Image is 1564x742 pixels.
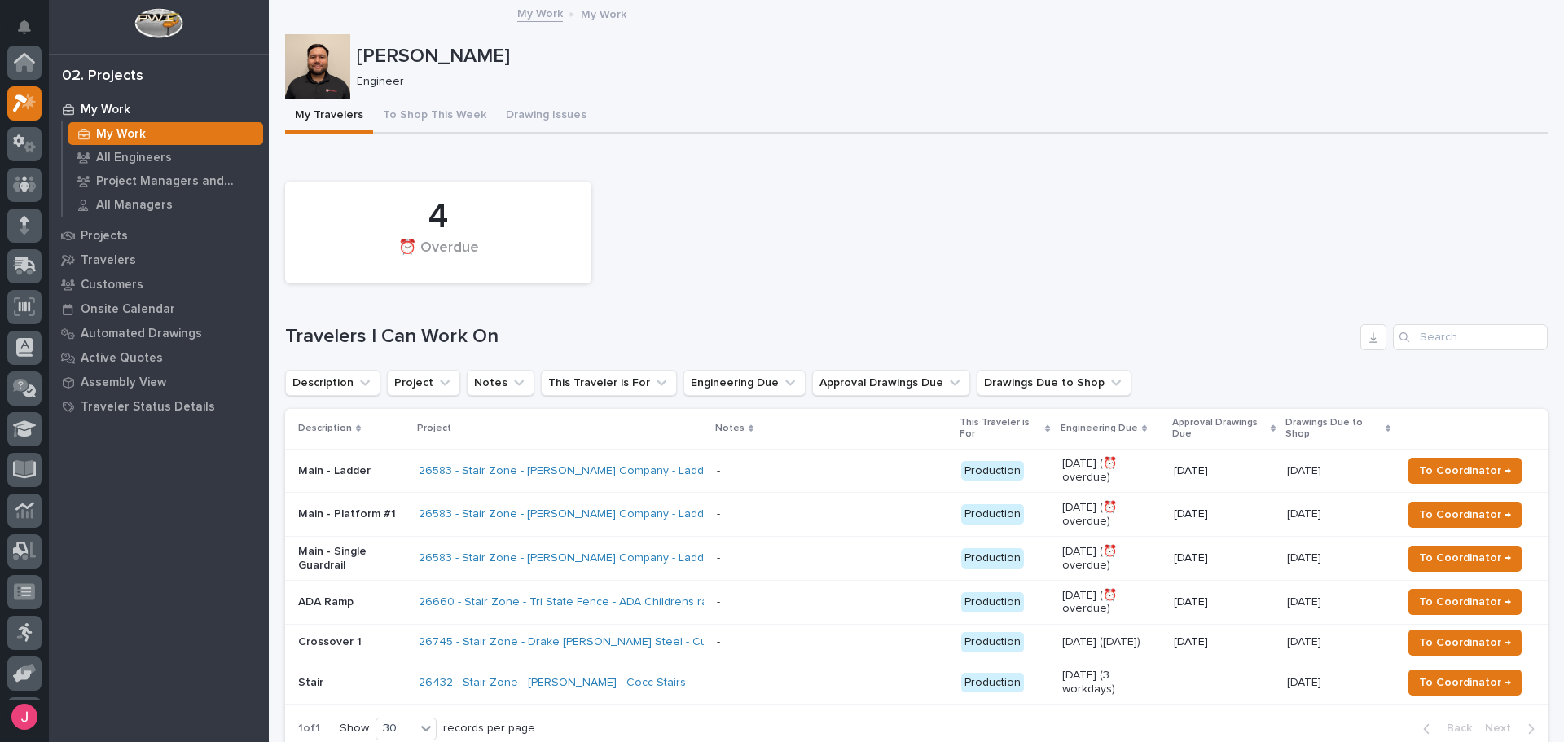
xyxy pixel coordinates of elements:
a: Traveler Status Details [49,394,269,419]
input: Search [1393,324,1548,350]
button: To Coordinator → [1408,670,1522,696]
div: Production [961,592,1024,612]
a: Customers [49,272,269,296]
p: Notes [715,419,745,437]
p: Customers [81,278,143,292]
p: Main - Single Guardrail [298,545,406,573]
div: - [717,635,720,649]
a: My Work [63,122,269,145]
tr: Main - Ladder26583 - Stair Zone - [PERSON_NAME] Company - Ladder with Platform - Production[DATE]... [285,449,1548,493]
span: To Coordinator → [1419,673,1511,692]
div: - [717,551,720,565]
p: records per page [443,722,535,735]
div: Production [961,673,1024,693]
span: To Coordinator → [1419,461,1511,481]
p: Project Managers and Engineers [96,174,257,189]
span: To Coordinator → [1419,592,1511,612]
div: 4 [313,197,564,238]
p: [DATE] [1287,592,1325,609]
a: All Engineers [63,146,269,169]
p: All Managers [96,198,173,213]
a: 26660 - Stair Zone - Tri State Fence - ADA Childrens ramp [419,595,723,609]
div: - [717,676,720,690]
tr: Crossover 126745 - Stair Zone - Drake [PERSON_NAME] Steel - Custom Crossovers - Production[DATE] ... [285,624,1548,661]
p: ADA Ramp [298,595,406,609]
p: Active Quotes [81,351,163,366]
p: Main - Ladder [298,464,406,478]
p: [DATE] (⏰ overdue) [1062,457,1161,485]
tr: Main - Platform #126583 - Stair Zone - [PERSON_NAME] Company - Ladder with Platform - Production[... [285,493,1548,537]
a: All Managers [63,193,269,216]
p: [DATE] [1174,507,1274,521]
a: Active Quotes [49,345,269,370]
a: Travelers [49,248,269,272]
p: Automated Drawings [81,327,202,341]
a: 26583 - Stair Zone - [PERSON_NAME] Company - Ladder with Platform [419,464,784,478]
button: To Shop This Week [373,99,496,134]
p: Approval Drawings Due [1172,414,1267,444]
div: Production [961,548,1024,569]
p: [DATE] [1174,464,1274,478]
p: [DATE] [1287,504,1325,521]
a: Project Managers and Engineers [63,169,269,192]
button: To Coordinator → [1408,589,1522,615]
button: To Coordinator → [1408,502,1522,528]
p: [DATE] [1287,632,1325,649]
div: - [717,464,720,478]
p: Show [340,722,369,735]
a: Automated Drawings [49,321,269,345]
p: My Work [581,4,626,22]
p: My Work [81,103,130,117]
button: Back [1410,721,1478,735]
p: Engineering Due [1061,419,1138,437]
button: Engineering Due [683,370,806,396]
span: To Coordinator → [1419,505,1511,525]
a: My Work [49,97,269,121]
button: To Coordinator → [1408,458,1522,484]
a: 26583 - Stair Zone - [PERSON_NAME] Company - Ladder with Platform [419,507,784,521]
a: Projects [49,223,269,248]
button: users-avatar [7,700,42,734]
p: [DATE] [1174,595,1274,609]
h1: Travelers I Can Work On [285,325,1354,349]
span: To Coordinator → [1419,633,1511,652]
p: Assembly View [81,375,166,390]
p: Drawings Due to Shop [1285,414,1382,444]
p: Travelers [81,253,136,268]
p: Stair [298,676,406,690]
p: [DATE] [1174,635,1274,649]
p: Crossover 1 [298,635,406,649]
p: [DATE] (⏰ overdue) [1062,501,1161,529]
p: - [1174,676,1274,690]
div: - [717,507,720,521]
p: Main - Platform #1 [298,507,406,521]
button: Drawing Issues [496,99,596,134]
p: Project [417,419,451,437]
p: [PERSON_NAME] [357,45,1541,68]
span: Back [1437,721,1472,735]
p: My Work [96,127,146,142]
div: Production [961,504,1024,525]
p: [DATE] ([DATE]) [1062,635,1161,649]
a: 26432 - Stair Zone - [PERSON_NAME] - Cocc Stairs [419,676,686,690]
button: My Travelers [285,99,373,134]
button: Next [1478,721,1548,735]
a: My Work [517,3,563,22]
button: Approval Drawings Due [812,370,970,396]
tr: Stair26432 - Stair Zone - [PERSON_NAME] - Cocc Stairs - Production[DATE] (3 workdays)-[DATE][DATE... [285,661,1548,705]
p: [DATE] (⏰ overdue) [1062,545,1161,573]
button: Project [387,370,460,396]
p: All Engineers [96,151,172,165]
button: Description [285,370,380,396]
button: To Coordinator → [1408,630,1522,656]
a: Assembly View [49,370,269,394]
span: Next [1485,721,1521,735]
button: Drawings Due to Shop [977,370,1131,396]
div: 02. Projects [62,68,143,86]
button: Notifications [7,10,42,44]
div: - [717,595,720,609]
p: Projects [81,229,128,244]
p: Engineer [357,75,1535,89]
tr: ADA Ramp26660 - Stair Zone - Tri State Fence - ADA Childrens ramp - Production[DATE] (⏰ overdue)[... [285,580,1548,624]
